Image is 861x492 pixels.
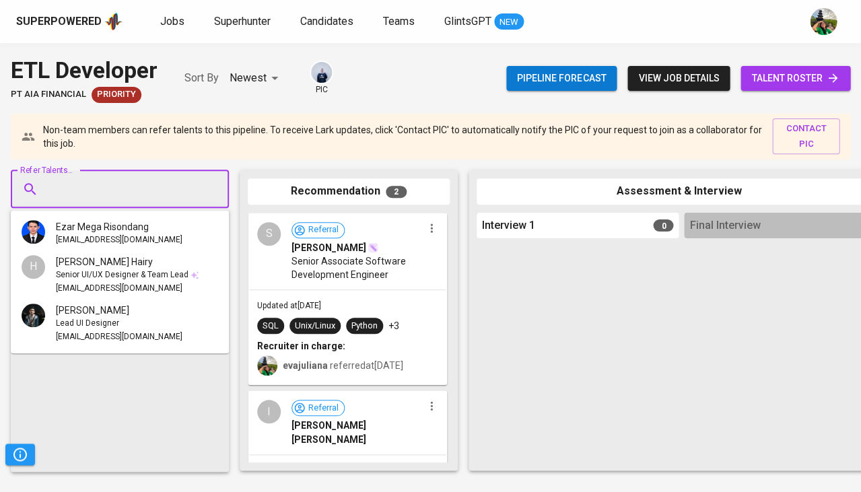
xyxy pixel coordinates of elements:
[11,54,158,87] div: ETL Developer
[779,121,833,152] span: contact pic
[56,317,119,330] span: Lead UI Designer
[383,13,417,30] a: Teams
[22,255,45,279] div: H
[283,360,328,371] b: evajuliana
[368,242,378,253] img: magic_wand.svg
[291,419,423,446] span: [PERSON_NAME] [PERSON_NAME]
[56,220,149,234] span: Ezar Mega Risondang
[92,87,141,103] div: New Job received from Demand Team
[300,13,356,30] a: Candidates
[494,15,524,29] span: NEW
[11,88,86,101] span: PT AIA FINANCIAL
[810,8,837,35] img: eva@glints.com
[303,402,344,415] span: Referral
[16,11,123,32] a: Superpoweredapp logo
[56,304,129,317] span: [PERSON_NAME]
[257,355,277,376] img: eva@glints.com
[56,282,182,295] span: [EMAIL_ADDRESS][DOMAIN_NAME]
[444,15,491,28] span: GlintsGPT
[214,15,271,28] span: Superhunter
[689,218,760,234] span: Final Interview
[56,234,182,247] span: [EMAIL_ADDRESS][DOMAIN_NAME]
[310,61,333,96] div: pic
[653,219,673,232] span: 0
[257,341,345,351] b: Recruiter in charge:
[56,255,153,269] span: [PERSON_NAME] Hairy
[283,360,403,371] span: referred at [DATE]
[221,188,224,190] button: Close
[291,254,423,281] span: Senior Associate Software Development Engineer
[741,66,850,91] a: talent roster
[263,320,279,332] div: SQL
[248,178,450,205] div: Recommendation
[257,222,281,246] div: S
[160,13,187,30] a: Jobs
[772,118,839,155] button: contact pic
[230,70,267,86] p: Newest
[160,15,184,28] span: Jobs
[230,66,283,91] div: Newest
[482,218,535,234] span: Interview 1
[638,70,719,87] span: view job details
[386,186,407,198] span: 2
[257,400,281,423] div: I
[22,304,45,327] img: 78c7b93317c5d2f52e03b5609bb63338.jpg
[184,70,219,86] p: Sort By
[92,88,141,101] span: Priority
[104,11,123,32] img: app logo
[506,66,617,91] button: Pipeline forecast
[444,13,524,30] a: GlintsGPT NEW
[311,62,332,83] img: annisa@glints.com
[517,70,606,87] span: Pipeline forecast
[22,220,45,244] img: 2abd8d5cb4b0842ad804e6c42b7276a1.jpg
[303,223,344,236] span: Referral
[351,320,378,332] div: Python
[291,241,366,254] span: [PERSON_NAME]
[16,14,102,30] div: Superpowered
[627,66,730,91] button: view job details
[214,13,273,30] a: Superhunter
[388,319,399,332] p: +3
[56,330,182,344] span: [EMAIL_ADDRESS][DOMAIN_NAME]
[383,15,415,28] span: Teams
[56,269,188,282] span: Senior UI/UX Designer & Team Lead
[300,15,353,28] span: Candidates
[751,70,839,87] span: talent roster
[43,123,761,150] p: Non-team members can refer talents to this pipeline. To receive Lark updates, click 'Contact PIC'...
[295,320,335,332] div: Unix/Linux
[257,301,321,310] span: Updated at [DATE]
[5,444,35,465] button: Pipeline Triggers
